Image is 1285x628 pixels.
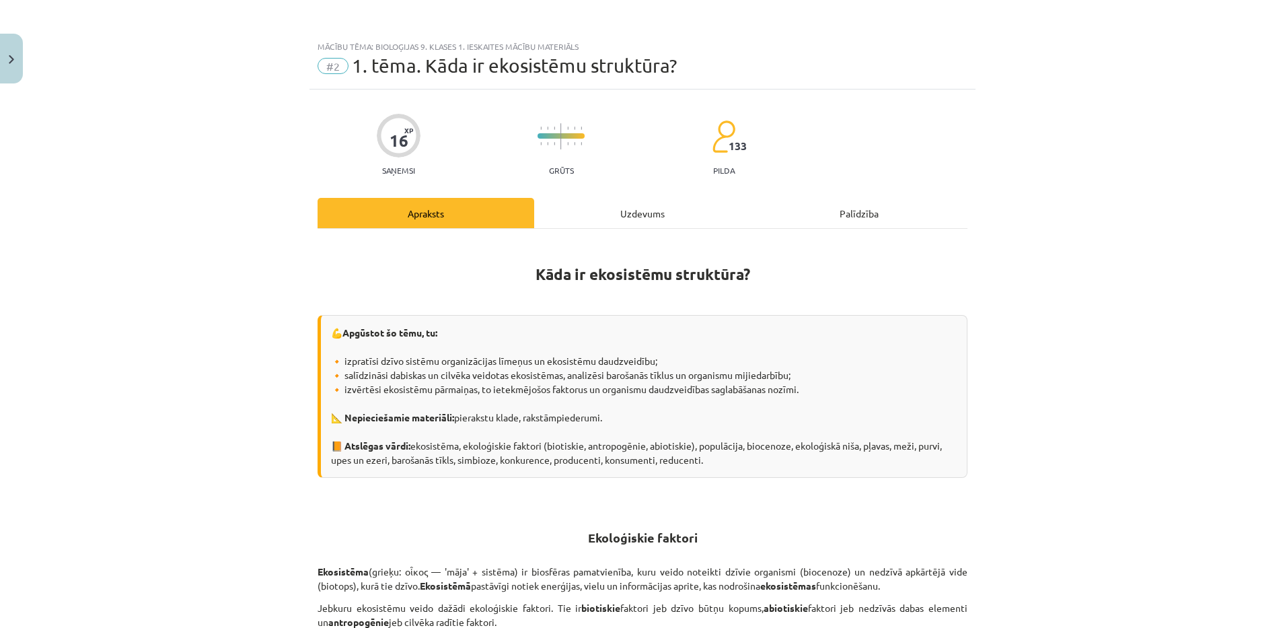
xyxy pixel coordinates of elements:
[331,440,410,452] b: 📙 Atslēgas vārdi:
[549,166,574,175] p: Grūts
[540,142,542,145] img: icon-short-line-57e1e144782c952c97e751825c79c345078a6d821885a25fce030b3d8c18986b.svg
[567,127,568,130] img: icon-short-line-57e1e144782c952c97e751825c79c345078a6d821885a25fce030b3d8c18986b.svg
[712,120,735,153] img: students-c634bb4e5e11cddfef0936a35e636f08e4e9abd3cc4e673bd6f9a4125e45ecb1.svg
[588,530,698,545] b: Ekoloģiskie faktori
[547,142,548,145] img: icon-short-line-57e1e144782c952c97e751825c79c345078a6d821885a25fce030b3d8c18986b.svg
[390,131,408,150] div: 16
[536,265,750,284] strong: Kāda ir ekosistēmu struktūra?
[352,55,677,77] span: 1. tēma. Kāda ir ekosistēmu struktūra?
[581,127,582,130] img: icon-short-line-57e1e144782c952c97e751825c79c345078a6d821885a25fce030b3d8c18986b.svg
[342,326,437,339] strong: Apgūstot šo tēmu, tu:
[404,127,413,134] span: XP
[554,142,555,145] img: icon-short-line-57e1e144782c952c97e751825c79c345078a6d821885a25fce030b3d8c18986b.svg
[554,127,555,130] img: icon-short-line-57e1e144782c952c97e751825c79c345078a6d821885a25fce030b3d8c18986b.svg
[540,127,542,130] img: icon-short-line-57e1e144782c952c97e751825c79c345078a6d821885a25fce030b3d8c18986b.svg
[318,58,348,74] span: #2
[9,55,14,64] img: icon-close-lesson-0947bae3869378f0d4975bcd49f059093ad1ed9edebbc8119c70593378902aed.svg
[751,198,967,228] div: Palīdzība
[534,198,751,228] div: Uzdevums
[318,565,369,578] b: Ekosistēma
[729,140,747,152] span: 133
[764,602,808,614] b: abiotiskie
[318,565,967,593] p: (grieķu: οἶκος — 'māja' + sistēma) ir biosfēras pamatvienība, kuru veido noteikti dzīvie organism...
[318,315,967,478] div: 💪 🔸 izpratīsi dzīvo sistēmu organizācijas līmeņus un ekosistēmu daudzveidību; 🔸 salīdzināsi dabis...
[574,142,575,145] img: icon-short-line-57e1e144782c952c97e751825c79c345078a6d821885a25fce030b3d8c18986b.svg
[547,127,548,130] img: icon-short-line-57e1e144782c952c97e751825c79c345078a6d821885a25fce030b3d8c18986b.svg
[318,42,967,51] div: Mācību tēma: Bioloģijas 9. klases 1. ieskaites mācību materiāls
[328,616,389,628] b: antropogēnie
[567,142,568,145] img: icon-short-line-57e1e144782c952c97e751825c79c345078a6d821885a25fce030b3d8c18986b.svg
[713,166,735,175] p: pilda
[560,123,562,149] img: icon-long-line-d9ea69661e0d244f92f715978eff75569469978d946b2353a9bb055b3ed8787d.svg
[377,166,420,175] p: Saņemsi
[760,580,816,592] b: ekosistēmas
[331,411,454,423] b: 📐 Nepieciešamie materiāli:
[574,127,575,130] img: icon-short-line-57e1e144782c952c97e751825c79c345078a6d821885a25fce030b3d8c18986b.svg
[318,198,534,228] div: Apraksts
[420,580,471,592] b: Ekosistēmā
[581,142,582,145] img: icon-short-line-57e1e144782c952c97e751825c79c345078a6d821885a25fce030b3d8c18986b.svg
[581,602,620,614] b: biotiskie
